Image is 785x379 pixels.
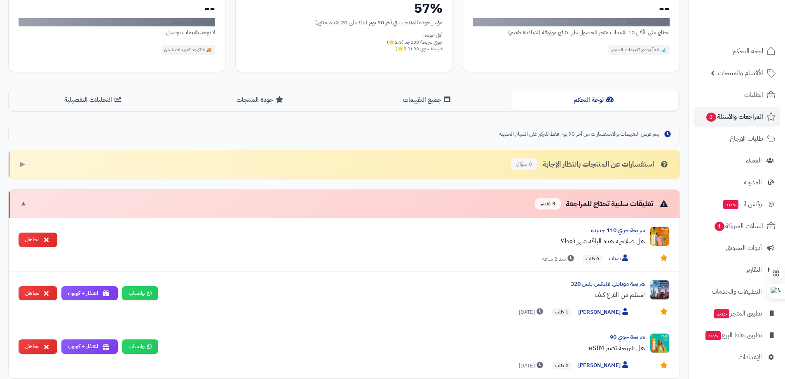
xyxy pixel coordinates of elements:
[712,286,762,297] span: التطبيقات والخدمات
[746,155,762,166] span: العملاء
[535,198,561,210] span: 3 عنصر
[718,67,763,79] span: الأقسام والمنتجات
[122,286,158,301] a: واتساب
[694,304,780,323] a: تطبيق المتجرجديد
[473,18,670,26] div: لا توجد بيانات كافية
[542,255,576,263] span: منذ 2 ساعة
[552,308,572,316] span: 1 طلب
[499,130,659,138] span: يتم عرض التقييمات والاستفسارات من آخر 90 يوم فقط للتركيز على المهام الحديثة
[165,280,645,288] div: شريحة موبايلي فليكس بلس 320
[165,333,645,341] div: شريحة جوي 90
[61,286,118,301] button: اعتذار + كوبون
[713,308,762,319] span: تطبيق المتجر
[694,347,780,367] a: الإعدادات
[722,198,762,210] span: وآتس آب
[61,339,118,354] button: اعتذار + كوبون
[744,89,763,101] span: الطلبات
[64,236,645,246] div: هل صلاحية هذه الباقة شهر فقط؟
[705,331,721,340] span: جديد
[19,339,57,354] button: تجاهل
[165,290,645,300] div: استلم من الفرع كيف
[715,222,725,231] span: 1
[694,151,780,170] a: العملاء
[714,220,763,232] span: السلات المتروكة
[19,28,215,37] div: لا توجد تقييمات توصيل
[714,309,729,318] span: جديد
[694,85,780,105] a: الطلبات
[473,28,670,37] div: تحتاج على الأقل 10 تقييمات متجر للحصول على نتائج موثوقة (لديك 8 تقييم)
[744,177,762,188] span: المدونة
[10,91,177,109] button: التحليلات التفصيلية
[730,133,763,144] span: طلبات الإرجاع
[519,362,545,370] span: [DATE]
[650,280,670,300] img: Product
[246,32,442,52] div: أقل جودة: جوي شريحة 100جد (2.3⭐) شريحة جوي 90 (2.3⭐)
[746,264,762,275] span: التقارير
[694,282,780,301] a: التطبيقات والخدمات
[344,91,511,109] button: جميع التقييمات
[177,91,344,109] button: جودة المنتجات
[694,107,780,127] a: المراجعات والأسئلة3
[738,351,762,363] span: الإعدادات
[19,18,215,26] div: لا توجد بيانات كافية
[694,260,780,280] a: التقارير
[608,45,670,55] div: 📊 ابدأ بجمع تقييمات المتجر
[165,343,645,353] div: هل شريحة تصير eSIM
[694,238,780,258] a: أدوات التسويق
[535,198,670,210] div: تعليقات سلبية تحتاج للمراجعة
[729,19,777,36] img: logo-2.png
[519,308,545,316] span: [DATE]
[694,216,780,236] a: السلات المتروكة1
[706,113,717,122] span: 3
[694,172,780,192] a: المدونة
[246,18,442,27] div: مؤشر جودة المنتجات في آخر 90 يوم (بناءً على 20 تقييم منتج)
[19,233,57,247] button: تجاهل
[511,158,537,170] span: 0 سؤال
[650,226,670,246] img: Product
[511,91,678,109] button: لوحة التحكم
[583,255,602,263] span: 0 طلب
[705,330,762,341] span: تطبيق نقاط البيع
[578,308,630,317] span: [PERSON_NAME]
[694,41,780,61] a: لوحة التحكم
[64,226,645,235] div: شريحة جوي 110 جديدة
[246,2,442,15] div: 57%
[694,325,780,345] a: تطبيق نقاط البيعجديد
[578,361,630,370] span: [PERSON_NAME]
[552,362,572,370] span: 2 طلب
[609,254,630,263] span: ضيف
[473,2,670,15] div: --
[122,339,158,354] a: واتساب
[650,333,670,353] img: Product
[20,199,27,208] span: ▼
[694,194,780,214] a: وآتس آبجديد
[511,158,670,170] div: استفسارات عن المنتجات بانتظار الإجابة
[19,286,57,301] button: تجاهل
[161,45,216,55] div: 🚚 لا توجد تقييمات شحن
[726,242,762,254] span: أدوات التسويق
[723,200,738,209] span: جديد
[19,2,215,15] div: --
[694,129,780,148] a: طلبات الإرجاع
[733,45,763,57] span: لوحة التحكم
[705,111,763,122] span: المراجعات والأسئلة
[20,160,25,169] span: ▶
